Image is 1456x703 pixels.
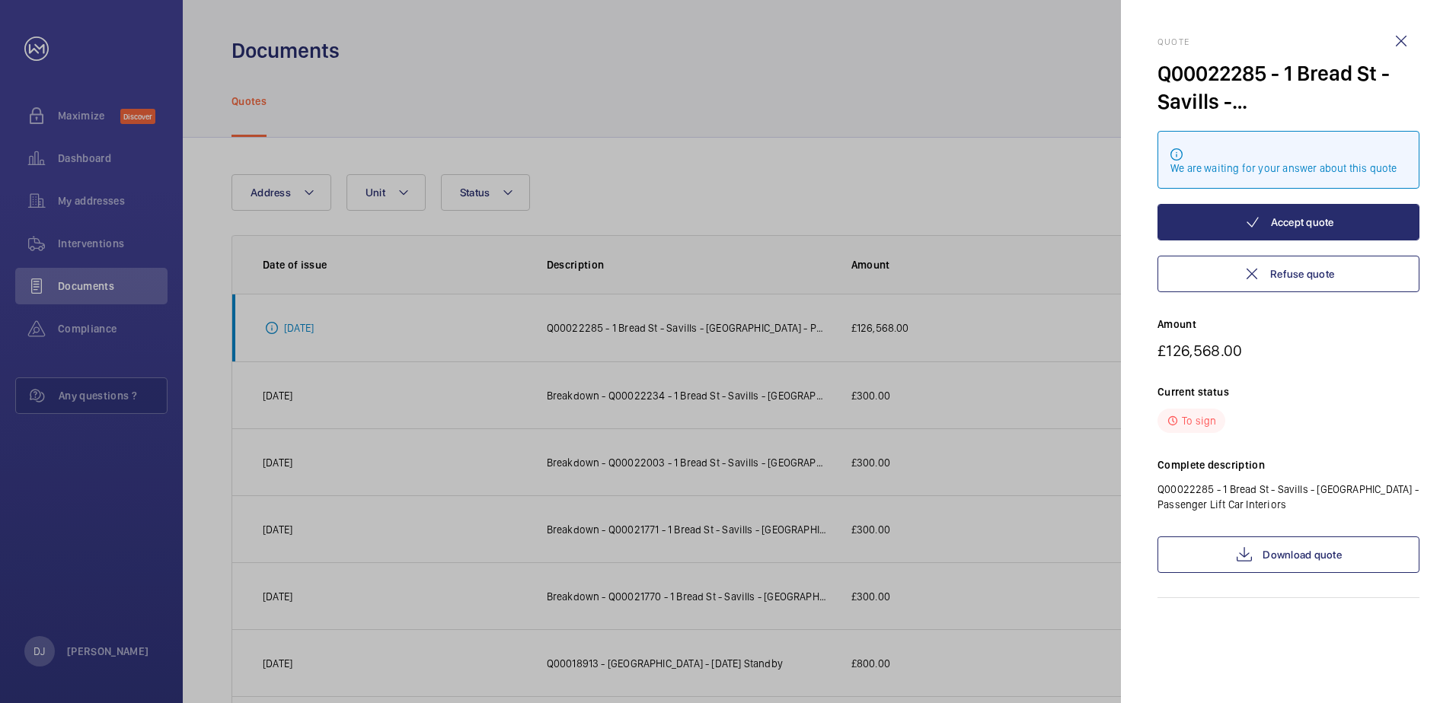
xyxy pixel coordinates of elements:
p: £126,568.00 [1157,341,1419,360]
button: Accept quote [1157,204,1419,240]
p: To sign [1182,413,1216,428]
h2: Quote [1157,37,1419,47]
p: Amount [1157,317,1419,332]
p: Current status [1157,384,1419,399]
p: Complete description [1157,457,1419,472]
div: We are waiting for your answer about this quote [1170,161,1407,176]
a: Download quote [1157,536,1419,573]
div: Q00022285 - 1 Bread St - Savills - [GEOGRAPHIC_DATA] - Passenger Lift Car Interiors [1157,59,1419,116]
button: Refuse quote [1157,256,1419,292]
p: Q00022285 - 1 Bread St - Savills - [GEOGRAPHIC_DATA] - Passenger Lift Car Interiors [1157,482,1419,512]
